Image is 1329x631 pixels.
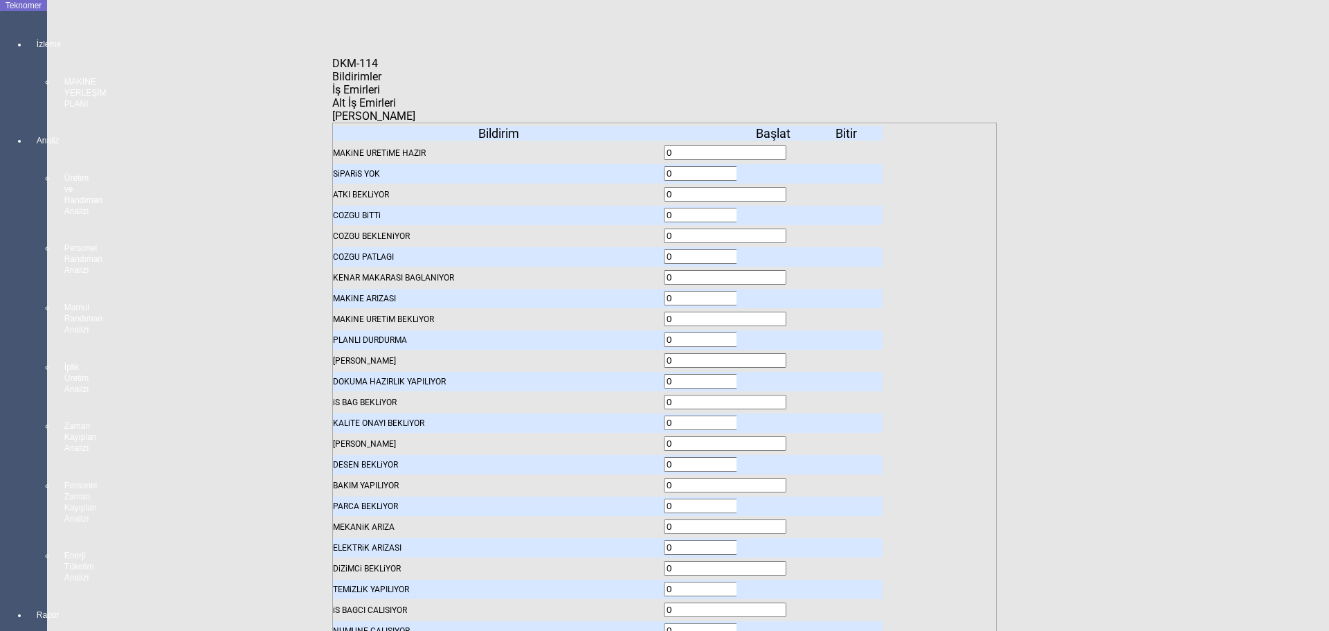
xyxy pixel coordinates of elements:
[333,517,664,537] div: MEKANiK ARIZA
[332,109,415,123] span: [PERSON_NAME]
[664,145,786,160] input: With Spin And Buttons
[664,436,786,451] input: With Spin And Buttons
[333,393,664,412] div: iS BAG BEKLiYOR
[664,603,786,617] input: With Spin And Buttons
[333,601,664,620] div: iS BAGCI CALISIYOR
[664,374,786,389] input: With Spin And Buttons
[333,434,664,454] div: [PERSON_NAME]
[664,229,786,243] input: With Spin And Buttons
[333,185,664,204] div: ATKI BEKLiYOR
[664,187,786,202] input: With Spin And Buttons
[664,416,786,430] input: With Spin And Buttons
[664,353,786,368] input: With Spin And Buttons
[333,351,664,371] div: [PERSON_NAME]
[333,559,664,578] div: DiZiMCi BEKLiYOR
[664,291,786,305] input: With Spin And Buttons
[333,580,664,599] div: TEMiZLiK YAPILIYOR
[333,289,664,308] div: MAKiNE ARIZASI
[333,372,664,391] div: DOKUMA HAZIRLIK YAPILIYOR
[333,164,664,184] div: SiPARiS YOK
[664,561,786,576] input: With Spin And Buttons
[664,312,786,326] input: With Spin And Buttons
[333,455,664,474] div: DESEN BEKLiYOR
[333,206,664,225] div: COZGU BiTTi
[664,519,786,534] input: With Spin And Buttons
[664,540,786,555] input: With Spin And Buttons
[333,330,664,350] div: PLANLI DURDURMA
[332,57,385,70] div: DKM-114
[333,226,664,246] div: COZGU BEKLENiYOR
[664,499,786,513] input: With Spin And Buttons
[333,126,664,141] div: Bildirim
[332,96,396,109] span: Alt İş Emirleri
[333,538,664,558] div: ELEKTRiK ARIZASI
[333,143,664,163] div: MAKiNE URETiME HAZIR
[333,310,664,329] div: MAKiNE URETiM BEKLiYOR
[333,476,664,495] div: BAKIM YAPILIYOR
[664,249,786,264] input: With Spin And Buttons
[664,166,786,181] input: With Spin And Buttons
[333,497,664,516] div: PARCA BEKLiYOR
[664,457,786,472] input: With Spin And Buttons
[333,414,664,433] div: KALiTE ONAYI BEKLiYOR
[664,582,786,596] input: With Spin And Buttons
[333,268,664,287] div: KENAR MAKARASI BAGLANIYOR
[810,126,883,141] div: Bitir
[664,270,786,285] input: With Spin And Buttons
[332,83,380,96] span: İş Emirleri
[664,208,786,222] input: With Spin And Buttons
[333,247,664,267] div: COZGU PATLAGI
[664,478,786,492] input: With Spin And Buttons
[736,126,809,141] div: Başlat
[664,332,786,347] input: With Spin And Buttons
[332,70,381,83] span: Bildirimler
[664,395,786,409] input: With Spin And Buttons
